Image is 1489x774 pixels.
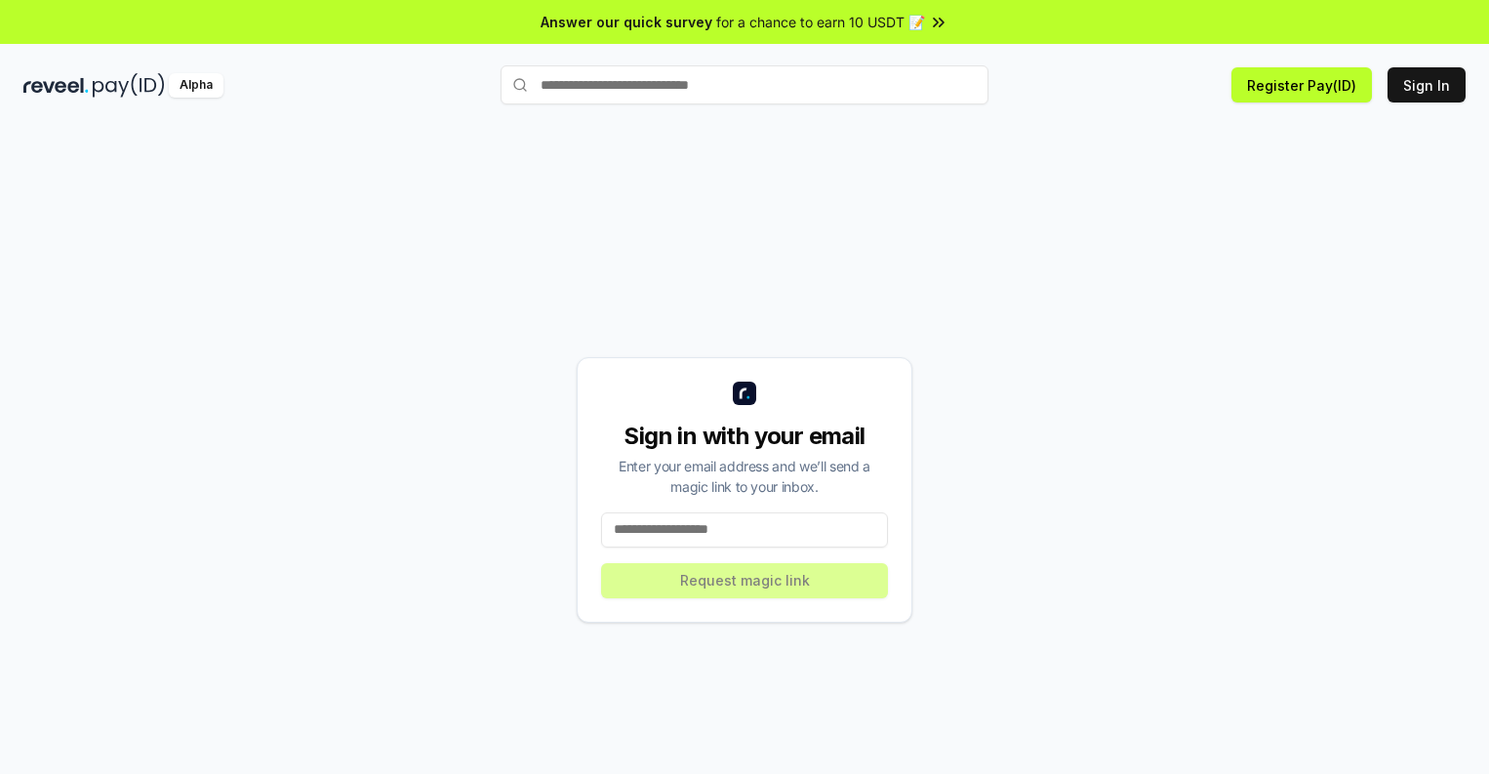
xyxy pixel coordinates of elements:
div: Alpha [169,73,223,98]
div: Sign in with your email [601,421,888,452]
img: reveel_dark [23,73,89,98]
button: Register Pay(ID) [1231,67,1372,102]
div: Enter your email address and we’ll send a magic link to your inbox. [601,456,888,497]
img: pay_id [93,73,165,98]
img: logo_small [733,382,756,405]
span: for a chance to earn 10 USDT 📝 [716,12,925,32]
span: Answer our quick survey [541,12,712,32]
button: Sign In [1388,67,1466,102]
